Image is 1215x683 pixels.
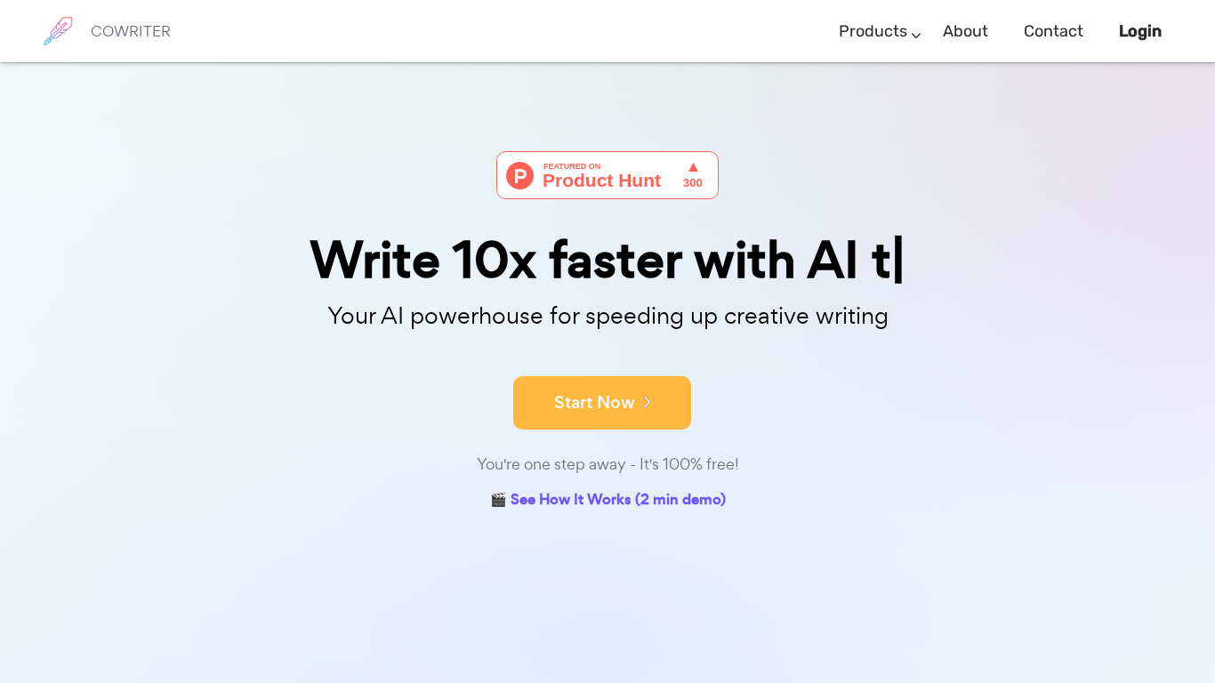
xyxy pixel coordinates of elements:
[513,376,691,430] button: Start Now
[163,235,1052,285] div: Write 10x faster with AI t
[91,23,171,39] h6: COWRITER
[496,151,719,199] img: Cowriter - Your AI buddy for speeding up creative writing | Product Hunt
[163,297,1052,335] p: Your AI powerhouse for speeding up creative writing
[943,5,988,58] a: About
[839,5,907,58] a: Products
[36,9,80,53] img: brand logo
[163,452,1052,478] div: You're one step away - It's 100% free!
[1119,21,1162,41] b: Login
[1024,5,1083,58] a: Contact
[1119,5,1162,58] a: Login
[490,487,726,515] a: 🎬 See How It Works (2 min demo)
